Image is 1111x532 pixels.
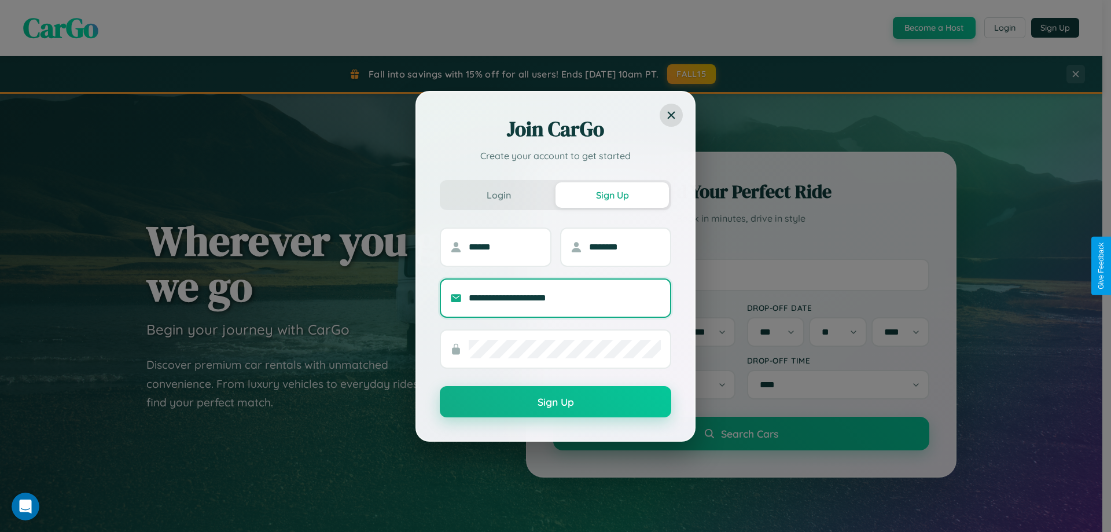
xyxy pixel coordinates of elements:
div: Give Feedback [1097,243,1105,289]
iframe: Intercom live chat [12,493,39,520]
button: Sign Up [440,386,671,417]
button: Sign Up [555,182,669,208]
h2: Join CarGo [440,115,671,143]
p: Create your account to get started [440,149,671,163]
button: Login [442,182,555,208]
